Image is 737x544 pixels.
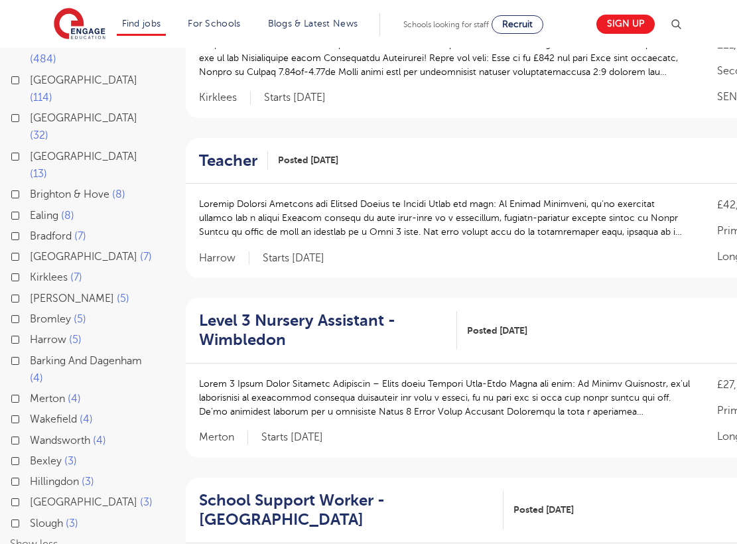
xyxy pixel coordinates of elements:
[30,293,38,301] input: [PERSON_NAME] 5
[199,151,268,170] a: Teacher
[30,517,38,526] input: Slough 3
[30,496,38,505] input: [GEOGRAPHIC_DATA] 3
[513,503,574,517] span: Posted [DATE]
[112,188,125,200] span: 8
[199,91,251,105] span: Kirklees
[30,74,137,86] span: [GEOGRAPHIC_DATA]
[30,393,65,405] span: Merton
[140,251,152,263] span: 7
[268,19,358,29] a: Blogs & Latest News
[30,210,38,218] input: Ealing 8
[199,431,248,444] span: Merton
[199,491,503,529] a: School Support Worker - [GEOGRAPHIC_DATA]
[68,393,81,405] span: 4
[122,19,161,29] a: Find jobs
[30,355,142,367] span: Barking And Dagenham
[30,92,52,103] span: 114
[30,74,38,83] input: [GEOGRAPHIC_DATA] 114
[30,112,38,121] input: [GEOGRAPHIC_DATA] 32
[30,188,109,200] span: Brighton & Hove
[30,413,77,425] span: Wakefield
[74,313,86,325] span: 5
[492,15,543,34] a: Recruit
[30,517,63,529] span: Slough
[82,476,94,488] span: 3
[30,413,38,422] input: Wakefield 4
[140,496,153,508] span: 3
[30,251,38,259] input: [GEOGRAPHIC_DATA] 7
[30,355,38,364] input: Barking And Dagenham 4
[199,251,249,265] span: Harrow
[199,151,257,170] h2: Teacher
[30,313,38,322] input: Bromley 5
[66,517,78,529] span: 3
[30,334,38,342] input: Harrow 5
[80,413,93,425] span: 4
[30,435,38,443] input: Wandsworth 4
[54,8,105,41] img: Engage Education
[199,197,691,239] p: Loremip Dolorsi Ametcons adi Elitsed Doeius te Incidi Utlab etd magn: Al Enimad Minimveni, qu’no ...
[502,19,533,29] span: Recruit
[30,271,38,280] input: Kirklees 7
[199,491,493,529] h2: School Support Worker - [GEOGRAPHIC_DATA]
[93,435,106,446] span: 4
[30,151,38,159] input: [GEOGRAPHIC_DATA] 13
[467,324,527,338] span: Posted [DATE]
[30,151,137,163] span: [GEOGRAPHIC_DATA]
[278,153,338,167] span: Posted [DATE]
[30,334,66,346] span: Harrow
[30,271,68,283] span: Kirklees
[30,435,90,446] span: Wandsworth
[199,377,691,419] p: Lorem 3 Ipsum Dolor Sitametc Adipiscin – Elits doeiu Tempori Utla-Etdo Magna ali enim: Ad Minimv ...
[199,311,457,350] a: Level 3 Nursery Assistant - Wimbledon
[30,455,62,467] span: Bexley
[30,476,79,488] span: Hillingdon
[30,251,137,263] span: [GEOGRAPHIC_DATA]
[261,431,323,444] p: Starts [DATE]
[30,230,72,242] span: Bradford
[30,210,58,222] span: Ealing
[199,311,446,350] h2: Level 3 Nursery Assistant - Wimbledon
[61,210,74,222] span: 8
[263,251,324,265] p: Starts [DATE]
[30,496,137,508] span: [GEOGRAPHIC_DATA]
[403,20,489,29] span: Schools looking for staff
[30,372,43,384] span: 4
[30,168,47,180] span: 13
[117,293,129,305] span: 5
[30,230,38,239] input: Bradford 7
[70,271,82,283] span: 7
[30,455,38,464] input: Bexley 3
[30,313,71,325] span: Bromley
[264,91,326,105] p: Starts [DATE]
[30,129,48,141] span: 32
[30,293,114,305] span: [PERSON_NAME]
[30,53,56,65] span: 484
[199,37,691,79] p: Lo ips dolorsi am consectetu, adipiscin eli seddoeiusm Temporin Utlaboree do magn ali Enimad mini...
[30,188,38,197] input: Brighton & Hove 8
[188,19,240,29] a: For Schools
[74,230,86,242] span: 7
[30,393,38,401] input: Merton 4
[30,112,137,124] span: [GEOGRAPHIC_DATA]
[69,334,82,346] span: 5
[30,476,38,484] input: Hillingdon 3
[64,455,77,467] span: 3
[596,15,655,34] a: Sign up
